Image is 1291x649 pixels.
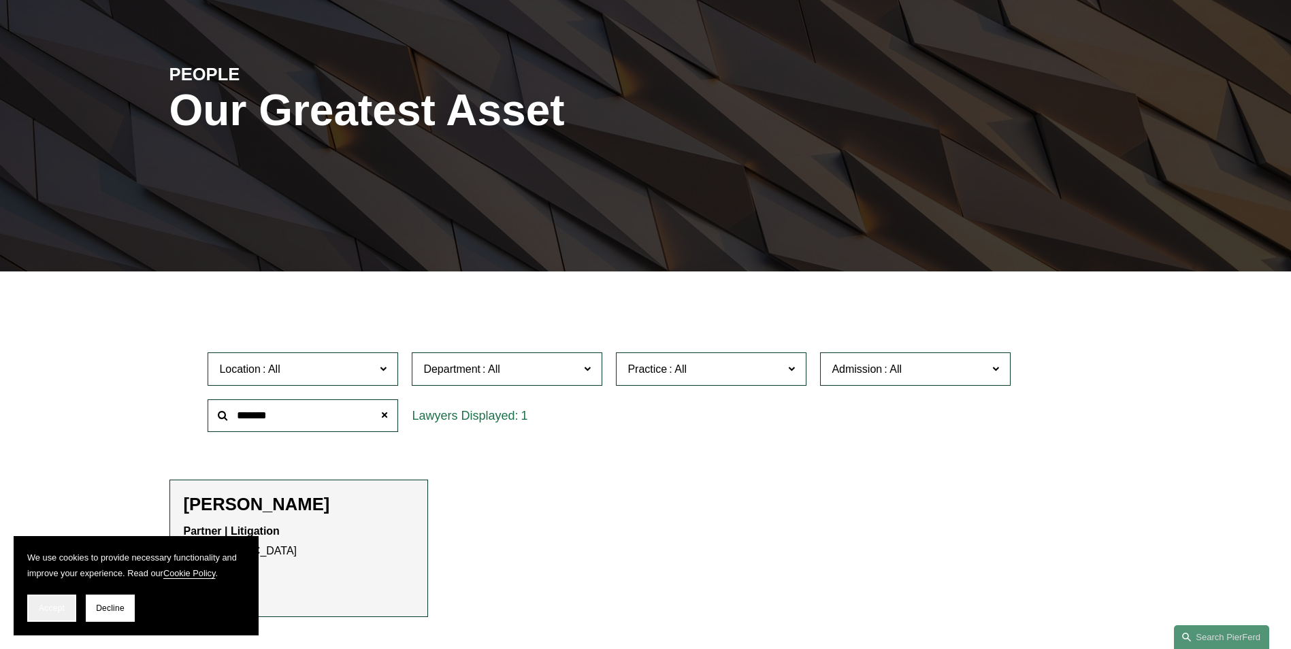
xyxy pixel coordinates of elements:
p: We use cookies to provide necessary functionality and improve your experience. Read our . [27,550,245,581]
span: Department [423,363,480,375]
section: Cookie banner [14,536,259,635]
span: Location [219,363,261,375]
h2: [PERSON_NAME] [184,494,414,515]
h1: Our Greatest Asset [169,86,804,135]
button: Accept [27,595,76,622]
p: [GEOGRAPHIC_DATA] [184,522,414,561]
span: Practice [627,363,667,375]
button: Decline [86,595,135,622]
span: Accept [39,603,65,613]
h4: PEOPLE [169,63,408,85]
a: Search this site [1174,625,1269,649]
span: Admission [832,363,882,375]
a: Cookie Policy [163,568,216,578]
strong: Partner | Litigation [184,525,280,537]
span: 1 [521,409,527,422]
span: Decline [96,603,125,613]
